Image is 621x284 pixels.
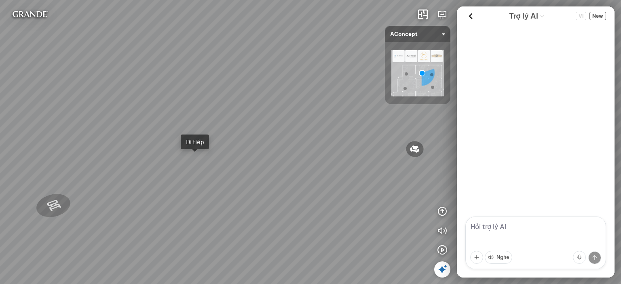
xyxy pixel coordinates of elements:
[589,12,606,20] button: New Chat
[6,6,53,23] img: logo
[186,138,204,146] div: Đi tiếp
[576,12,586,20] span: VI
[485,251,512,264] button: Nghe
[509,10,545,22] div: AI Guide options
[576,12,586,20] button: Change language
[391,50,444,96] img: AConcept_CTMHTJT2R6E4.png
[390,26,445,42] span: AConcept
[589,12,606,20] span: New
[509,11,538,22] span: Trợ lý AI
